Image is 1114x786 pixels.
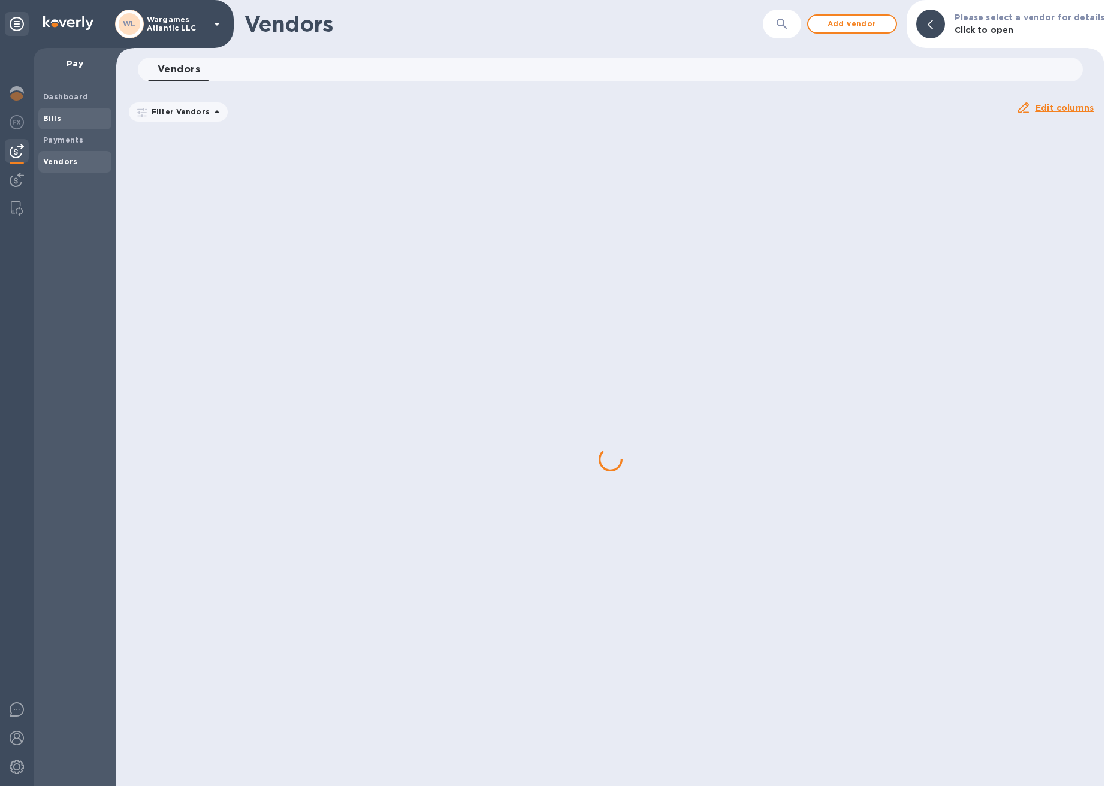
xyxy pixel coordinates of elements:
img: Foreign exchange [10,115,24,129]
b: Bills [43,114,61,123]
b: WL [123,19,136,28]
b: Dashboard [43,92,89,101]
b: Please select a vendor for details [955,13,1104,22]
button: Add vendor [807,14,897,34]
span: Add vendor [818,17,886,31]
p: Wargames Atlantic LLC [147,16,207,32]
b: Vendors [43,157,78,166]
b: Click to open [955,25,1014,35]
h1: Vendors [244,11,763,37]
img: Logo [43,16,93,30]
div: Unpin categories [5,12,29,36]
u: Edit columns [1035,103,1094,113]
span: Vendors [158,61,200,78]
p: Pay [43,58,107,69]
b: Payments [43,135,83,144]
p: Filter Vendors [147,107,210,117]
